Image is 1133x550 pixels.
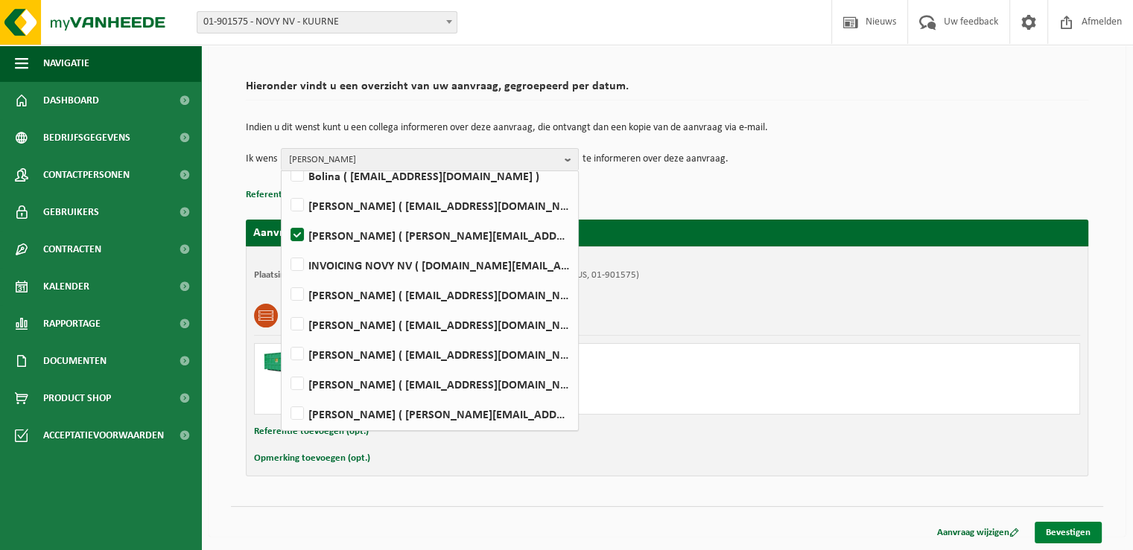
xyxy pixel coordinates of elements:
label: [PERSON_NAME] ( [PERSON_NAME][EMAIL_ADDRESS][DOMAIN_NAME] ) [288,224,571,246]
span: [PERSON_NAME] [289,149,559,171]
label: [PERSON_NAME] ( [EMAIL_ADDRESS][DOMAIN_NAME] ) [288,373,571,395]
span: Kalender [43,268,89,305]
span: Dashboard [43,82,99,119]
span: Acceptatievoorwaarden [43,417,164,454]
span: Rapportage [43,305,101,342]
span: Documenten [43,342,107,380]
label: [PERSON_NAME] ( [EMAIL_ADDRESS][DOMAIN_NAME] ) [288,343,571,365]
img: HK-XC-40-GN-00.png [262,351,307,374]
label: [PERSON_NAME] ( [EMAIL_ADDRESS][DOMAIN_NAME] ) [288,194,571,217]
button: Referentie toevoegen (opt.) [246,185,361,205]
span: 01-901575 - NOVY NV - KUURNE [197,11,457,33]
span: 01-901575 - NOVY NV - KUURNE [197,12,457,33]
label: [PERSON_NAME] ( [PERSON_NAME][EMAIL_ADDRESS][DOMAIN_NAME] ) [288,403,571,425]
span: Gebruikers [43,194,99,231]
strong: Plaatsingsadres: [254,270,319,280]
label: [PERSON_NAME] ( [EMAIL_ADDRESS][DOMAIN_NAME] ) [288,284,571,306]
span: Product Shop [43,380,111,417]
span: Bedrijfsgegevens [43,119,130,156]
button: Opmerking toevoegen (opt.) [254,449,370,468]
label: INVOICING NOVY NV ( [DOMAIN_NAME][EMAIL_ADDRESS][DOMAIN_NAME] ) [288,254,571,276]
label: [PERSON_NAME] ( [EMAIL_ADDRESS][DOMAIN_NAME] ) [288,313,571,336]
p: Indien u dit wenst kunt u een collega informeren over deze aanvraag, die ontvangt dan een kopie v... [246,123,1088,133]
span: Contracten [43,231,101,268]
p: Ik wens [246,148,277,170]
span: Navigatie [43,45,89,82]
button: Referentie toevoegen (opt.) [254,422,369,441]
span: Contactpersonen [43,156,130,194]
p: te informeren over deze aanvraag. [583,148,729,170]
a: Aanvraag wijzigen [926,522,1030,543]
h2: Hieronder vindt u een overzicht van uw aanvraag, gegroepeerd per datum. [246,80,1088,100]
a: Bevestigen [1035,522,1102,543]
strong: Aanvraag voor [DATE] [253,227,365,239]
label: Bolina ( [EMAIL_ADDRESS][DOMAIN_NAME] ) [288,164,571,187]
button: [PERSON_NAME] [281,148,579,170]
